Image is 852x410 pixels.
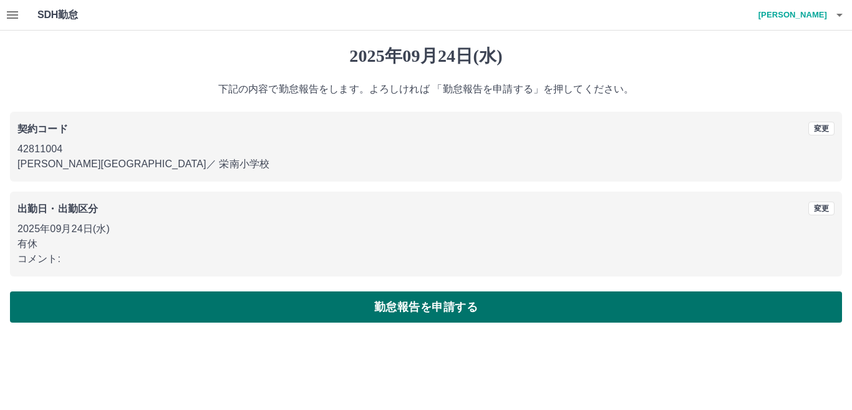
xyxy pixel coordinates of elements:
[17,251,835,266] p: コメント:
[17,157,835,172] p: [PERSON_NAME][GEOGRAPHIC_DATA] ／ 栄南小学校
[17,203,98,214] b: 出勤日・出勤区分
[10,46,842,67] h1: 2025年09月24日(水)
[10,291,842,323] button: 勤怠報告を申請する
[17,142,835,157] p: 42811004
[17,237,835,251] p: 有休
[10,82,842,97] p: 下記の内容で勤怠報告をします。よろしければ 「勤怠報告を申請する」を押してください。
[17,124,68,134] b: 契約コード
[808,202,835,215] button: 変更
[17,222,835,237] p: 2025年09月24日(水)
[808,122,835,135] button: 変更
